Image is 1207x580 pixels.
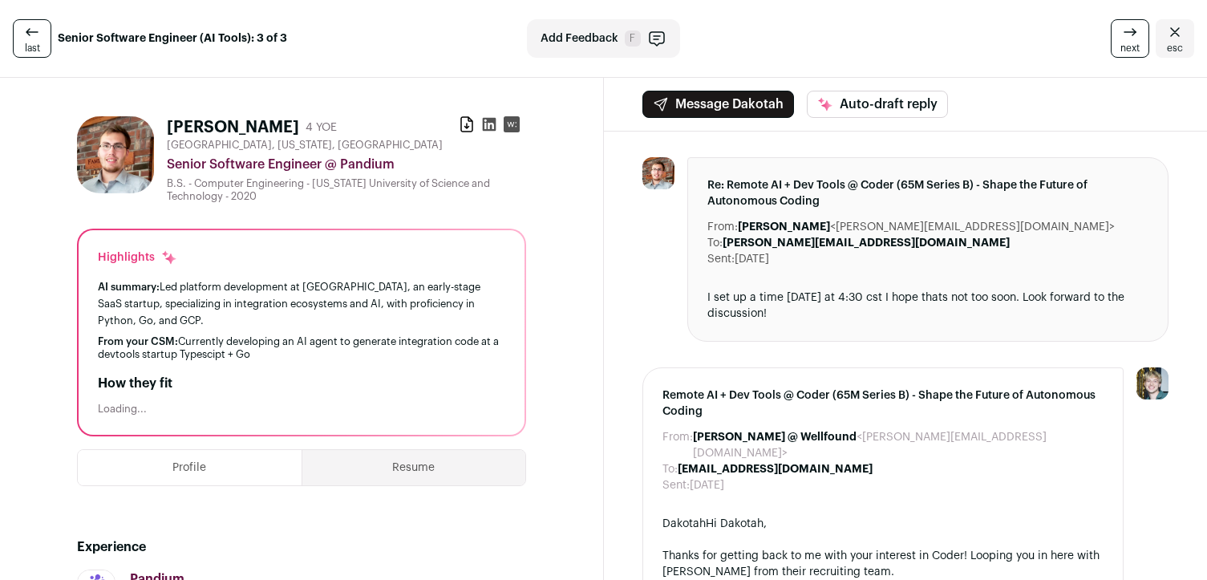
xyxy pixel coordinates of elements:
dd: [DATE] [690,477,724,493]
dd: <[PERSON_NAME][EMAIL_ADDRESS][DOMAIN_NAME]> [738,219,1115,235]
b: [EMAIL_ADDRESS][DOMAIN_NAME] [678,464,873,475]
b: [PERSON_NAME][EMAIL_ADDRESS][DOMAIN_NAME] [723,237,1010,249]
span: Re: Remote AI + Dev Tools @ Coder (65M Series B) - Shape the Future of Autonomous Coding [707,177,1149,209]
a: next [1111,19,1149,58]
div: Led platform development at [GEOGRAPHIC_DATA], an early-stage SaaS startup, specializing in integ... [98,278,505,329]
div: Currently developing an AI agent to generate integration code at a devtools startup Typescipt + Go [98,335,505,361]
dt: From: [662,429,693,461]
span: last [25,42,40,55]
dt: To: [707,235,723,251]
dt: Sent: [662,477,690,493]
span: Remote AI + Dev Tools @ Coder (65M Series B) - Shape the Future of Autonomous Coding [662,387,1104,420]
div: DakotahHi Dakotah, [662,516,1104,532]
span: Add Feedback [541,30,618,47]
div: Loading... [98,403,505,416]
span: esc [1167,42,1183,55]
dt: Sent: [707,251,735,267]
span: [GEOGRAPHIC_DATA], [US_STATE], [GEOGRAPHIC_DATA] [167,139,443,152]
div: Thanks for getting back to me with your interest in Coder! Looping you in here with [PERSON_NAME]... [662,548,1104,580]
button: Resume [302,450,525,485]
strong: Senior Software Engineer (AI Tools): 3 of 3 [58,30,287,47]
a: Close [1156,19,1194,58]
button: Auto-draft reply [807,91,948,118]
dt: From: [707,219,738,235]
div: Highlights [98,249,177,266]
dd: <[PERSON_NAME][EMAIL_ADDRESS][DOMAIN_NAME]> [693,429,1104,461]
div: I set up a time [DATE] at 4:30 cst I hope thats not too soon. Look forward to the discussion! [707,290,1149,322]
span: F [625,30,641,47]
b: [PERSON_NAME] @ Wellfound [693,432,857,443]
a: last [13,19,51,58]
b: [PERSON_NAME] [738,221,830,233]
button: Message Dakotah [642,91,794,118]
dd: [DATE] [735,251,769,267]
span: AI summary: [98,282,160,292]
div: 4 YOE [306,120,337,136]
h1: [PERSON_NAME] [167,116,299,139]
img: 6494470-medium_jpg [1136,367,1169,400]
span: From your CSM: [98,336,178,347]
div: B.S. - Computer Engineering - [US_STATE] University of Science and Technology - 2020 [167,177,526,203]
div: Senior Software Engineer @ Pandium [167,155,526,174]
dt: To: [662,461,678,477]
button: Profile [78,450,302,485]
img: f71e06fd659a38100e36948e4eec1c5c5a8286f5d173efd26a0921f285d4f1dd.jpg [642,157,674,189]
h2: Experience [77,537,526,557]
button: Add Feedback F [527,19,680,58]
span: next [1120,42,1140,55]
h2: How they fit [98,374,505,393]
img: f71e06fd659a38100e36948e4eec1c5c5a8286f5d173efd26a0921f285d4f1dd.jpg [77,116,154,193]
